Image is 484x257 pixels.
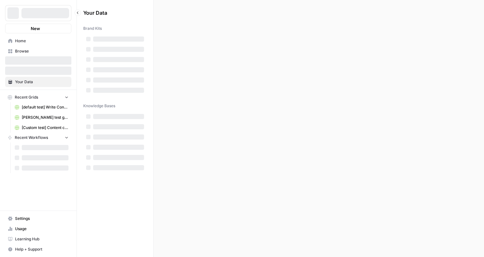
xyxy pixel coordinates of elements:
span: Recent Workflows [15,135,48,141]
span: Brand Kits [83,26,102,31]
a: Settings [5,213,71,224]
span: Learning Hub [15,236,69,242]
span: [Custom test] Content creation flow [22,125,69,131]
span: [default test] Write Content Briefs [22,104,69,110]
a: Your Data [5,77,71,87]
a: Home [5,36,71,46]
span: Usage [15,226,69,232]
a: Learning Hub [5,234,71,244]
span: Knowledge Bases [83,103,115,109]
a: [Custom test] Content creation flow [12,123,71,133]
a: [PERSON_NAME] test grid [12,112,71,123]
a: [default test] Write Content Briefs [12,102,71,112]
a: Browse [5,46,71,56]
span: New [31,25,40,32]
button: Help + Support [5,244,71,254]
span: Settings [15,216,69,221]
a: Usage [5,224,71,234]
button: New [5,24,71,33]
span: Help + Support [15,246,69,252]
button: Recent Grids [5,92,71,102]
span: Home [15,38,69,44]
span: [PERSON_NAME] test grid [22,115,69,120]
span: Your Data [83,9,139,17]
span: Browse [15,48,69,54]
button: Recent Workflows [5,133,71,142]
span: Recent Grids [15,94,38,100]
span: Your Data [15,79,69,85]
